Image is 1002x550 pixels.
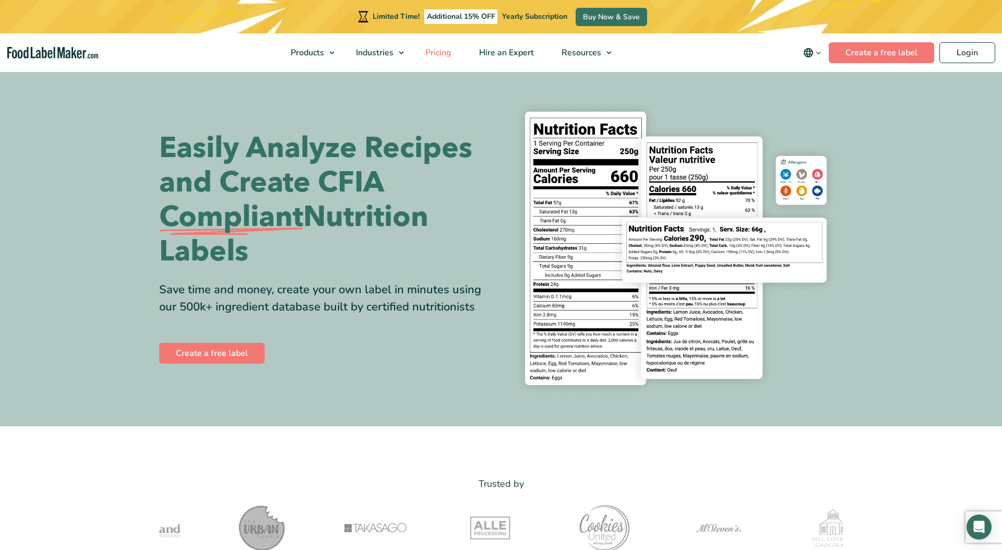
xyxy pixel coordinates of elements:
[967,515,992,540] div: Open Intercom Messenger
[424,9,498,24] span: Additional 15% OFF
[829,42,934,63] a: Create a free label
[288,47,325,58] span: Products
[422,47,452,58] span: Pricing
[159,476,843,492] p: Trusted by
[277,33,340,72] a: Products
[412,33,463,72] a: Pricing
[576,8,647,26] a: Buy Now & Save
[159,200,303,234] span: Compliant
[159,343,265,364] a: Create a free label
[476,47,535,58] span: Hire an Expert
[373,11,420,21] span: Limited Time!
[159,131,493,269] h1: Easily Analyze Recipes and Create CFIA Nutrition Labels
[548,33,617,72] a: Resources
[939,42,995,63] a: Login
[353,47,395,58] span: Industries
[558,47,602,58] span: Resources
[466,33,545,72] a: Hire an Expert
[342,33,409,72] a: Industries
[159,281,493,316] div: Save time and money, create your own label in minutes using our 500k+ ingredient database built b...
[502,11,567,21] span: Yearly Subscription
